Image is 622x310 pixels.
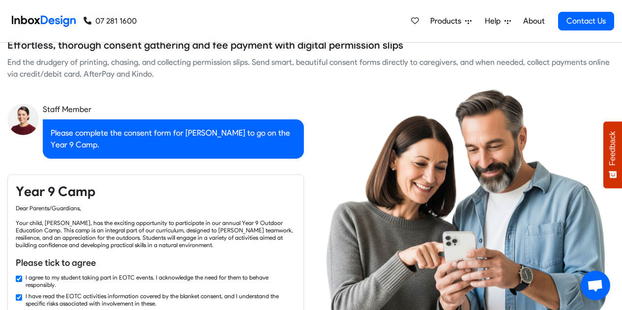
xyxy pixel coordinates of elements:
[84,15,137,27] a: 07 281 1600
[7,38,403,53] h5: Effortless, thorough consent gathering and fee payment with digital permission slips
[7,104,39,135] img: staff_avatar.png
[608,131,617,166] span: Feedback
[581,271,610,300] div: 开放式聊天
[520,11,547,31] a: About
[26,292,296,307] label: I have read the EOTC activities information covered by the blanket consent, and I understand the ...
[16,183,296,200] h4: Year 9 Camp
[43,104,304,115] div: Staff Member
[558,12,614,30] a: Contact Us
[7,56,615,80] div: End the drudgery of printing, chasing, and collecting permission slips. Send smart, beautiful con...
[43,119,304,159] div: Please complete the consent form for [PERSON_NAME] to go on the Year 9 Camp.
[603,121,622,188] button: Feedback - Show survey
[430,15,465,27] span: Products
[16,204,296,249] div: Dear Parents/Guardians, Your child, [PERSON_NAME], has the exciting opportunity to participate in...
[16,256,296,269] h6: Please tick to agree
[426,11,475,31] a: Products
[485,15,504,27] span: Help
[26,274,296,288] label: I agree to my student taking part in EOTC events. I acknowledge the need for them to behave respo...
[481,11,515,31] a: Help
